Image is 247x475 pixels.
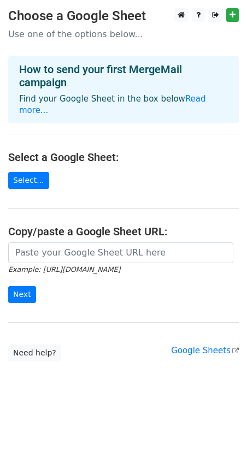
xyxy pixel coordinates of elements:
a: Need help? [8,345,61,361]
h4: Select a Google Sheet: [8,151,239,164]
h4: How to send your first MergeMail campaign [19,63,228,89]
a: Read more... [19,94,206,115]
p: Use one of the options below... [8,28,239,40]
h3: Choose a Google Sheet [8,8,239,24]
input: Paste your Google Sheet URL here [8,242,233,263]
input: Next [8,286,36,303]
a: Select... [8,172,49,189]
p: Find your Google Sheet in the box below [19,93,228,116]
h4: Copy/paste a Google Sheet URL: [8,225,239,238]
a: Google Sheets [171,346,239,355]
small: Example: [URL][DOMAIN_NAME] [8,265,120,274]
